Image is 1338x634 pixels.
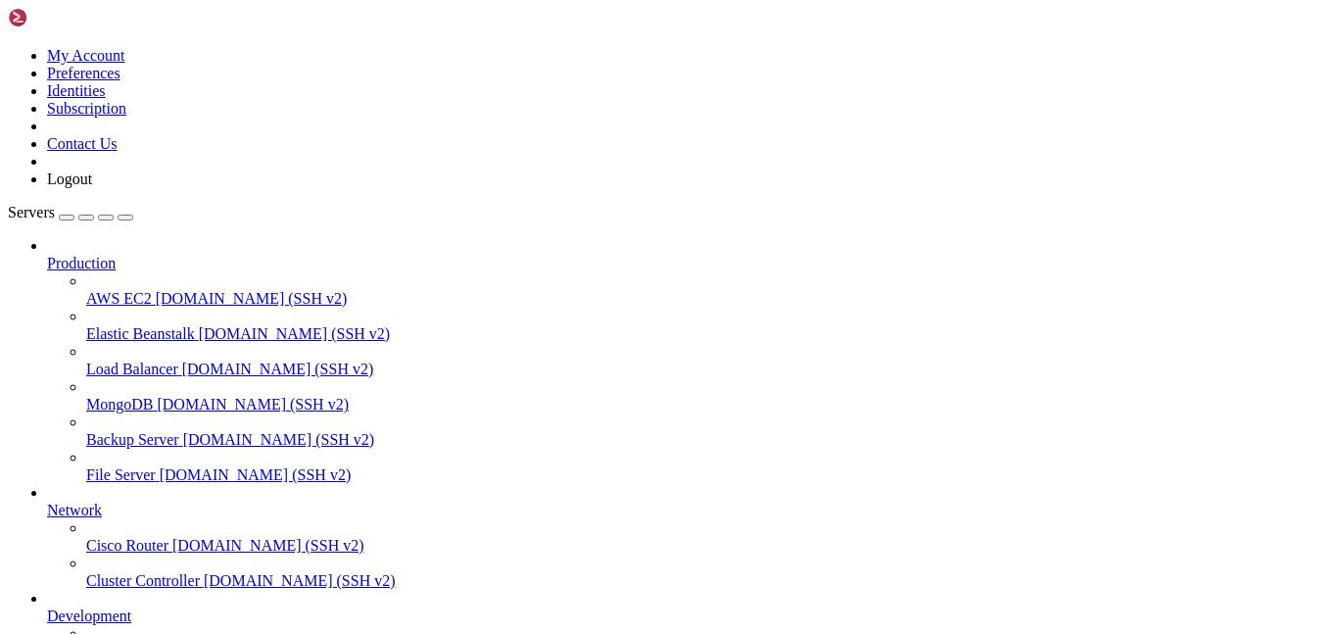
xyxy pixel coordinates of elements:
span: Elastic Beanstalk [86,325,195,342]
li: Production [47,237,1330,484]
li: Backup Server [DOMAIN_NAME] (SSH v2) [86,414,1330,449]
span: [DOMAIN_NAME] (SSH v2) [156,290,348,307]
a: Load Balancer [DOMAIN_NAME] (SSH v2) [86,361,1330,378]
span: [DOMAIN_NAME] (SSH v2) [204,572,396,589]
span: Load Balancer [86,361,178,377]
li: MongoDB [DOMAIN_NAME] (SSH v2) [86,378,1330,414]
span: Cluster Controller [86,572,200,589]
a: Logout [47,171,92,187]
img: Shellngn [8,8,120,27]
li: Load Balancer [DOMAIN_NAME] (SSH v2) [86,343,1330,378]
a: Development [47,608,1330,625]
a: AWS EC2 [DOMAIN_NAME] (SSH v2) [86,290,1330,308]
a: File Server [DOMAIN_NAME] (SSH v2) [86,466,1330,484]
span: Network [47,502,102,518]
a: Identities [47,82,106,99]
li: File Server [DOMAIN_NAME] (SSH v2) [86,449,1330,484]
a: Backup Server [DOMAIN_NAME] (SSH v2) [86,431,1330,449]
a: Subscription [47,100,126,117]
span: [DOMAIN_NAME] (SSH v2) [157,396,349,413]
a: Cisco Router [DOMAIN_NAME] (SSH v2) [86,537,1330,555]
a: Network [47,502,1330,519]
li: Cisco Router [DOMAIN_NAME] (SSH v2) [86,519,1330,555]
span: File Server [86,466,156,483]
span: MongoDB [86,396,153,413]
li: Elastic Beanstalk [DOMAIN_NAME] (SSH v2) [86,308,1330,343]
li: AWS EC2 [DOMAIN_NAME] (SSH v2) [86,272,1330,308]
span: [DOMAIN_NAME] (SSH v2) [183,431,375,448]
li: Cluster Controller [DOMAIN_NAME] (SSH v2) [86,555,1330,590]
a: Elastic Beanstalk [DOMAIN_NAME] (SSH v2) [86,325,1330,343]
li: Network [47,484,1330,590]
span: [DOMAIN_NAME] (SSH v2) [182,361,374,377]
a: Servers [8,204,133,220]
a: Contact Us [47,135,118,152]
span: [DOMAIN_NAME] (SSH v2) [199,325,391,342]
span: Production [47,255,116,271]
span: AWS EC2 [86,290,152,307]
a: Cluster Controller [DOMAIN_NAME] (SSH v2) [86,572,1330,590]
span: [DOMAIN_NAME] (SSH v2) [172,537,364,554]
span: Cisco Router [86,537,168,554]
a: My Account [47,47,125,64]
span: Servers [8,204,55,220]
a: Production [47,255,1330,272]
span: [DOMAIN_NAME] (SSH v2) [160,466,352,483]
span: Development [47,608,131,624]
span: Backup Server [86,431,179,448]
a: Preferences [47,65,120,81]
a: MongoDB [DOMAIN_NAME] (SSH v2) [86,396,1330,414]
